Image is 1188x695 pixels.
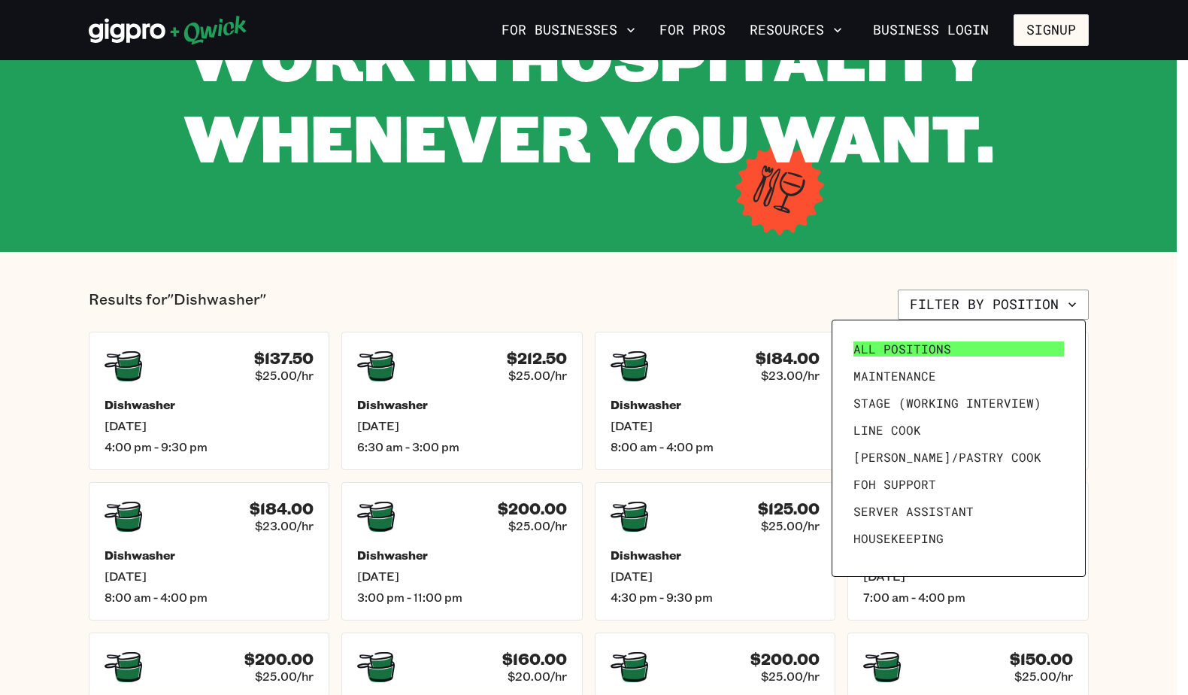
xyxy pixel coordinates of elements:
[847,335,1070,561] ul: Filter by position
[853,504,974,519] span: Server Assistant
[853,396,1041,411] span: Stage (working interview)
[853,450,1041,465] span: [PERSON_NAME]/Pastry Cook
[853,531,944,546] span: Housekeeping
[853,423,921,438] span: Line Cook
[853,477,936,492] span: FOH Support
[853,341,951,357] span: All Positions
[853,369,936,384] span: Maintenance
[853,558,921,573] span: Prep Cook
